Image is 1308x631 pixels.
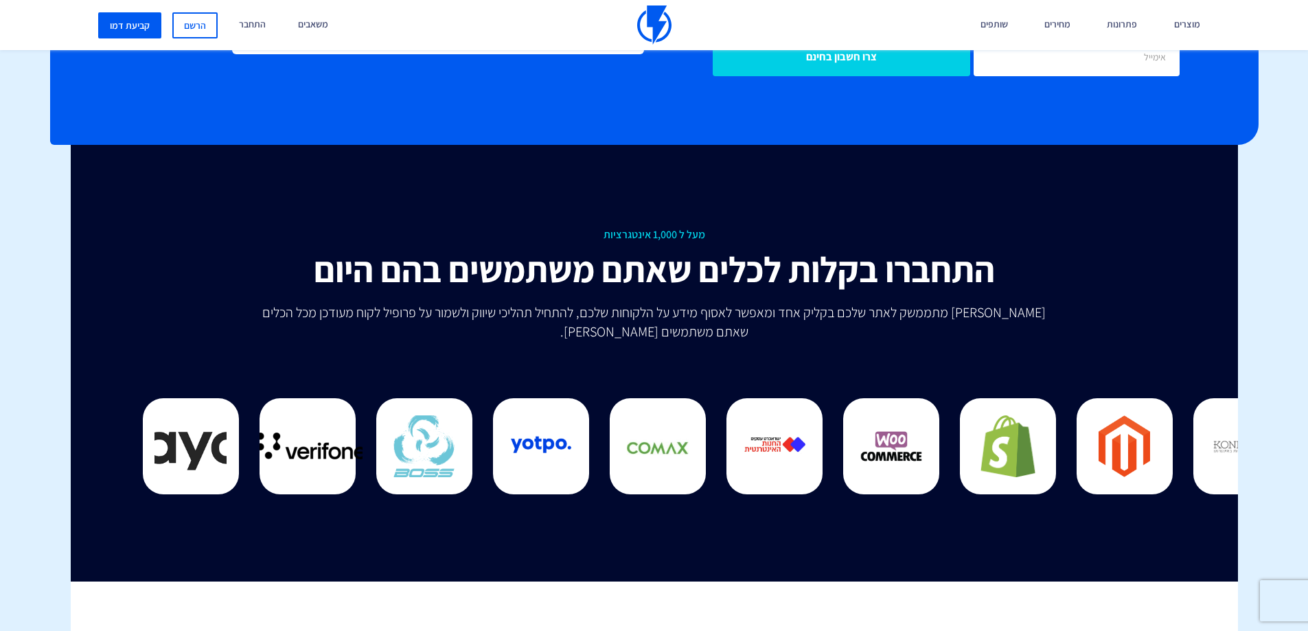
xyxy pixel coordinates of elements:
[98,12,161,38] a: קביעת דמו
[253,303,1055,341] p: [PERSON_NAME] מתממשק לאתר שלכם בקליק אחד ומאפשר לאסוף מידע על הלקוחות שלכם, להתחיל תהליכי שיווק ו...
[153,227,1156,243] span: מעל ל 1,000 אינטגרציות
[713,38,970,76] input: צרו חשבון בחינם
[172,12,218,38] a: הרשם
[153,250,1156,289] h2: התחברו בקלות לכלים שאתם משתמשים בהם היום
[974,38,1180,76] input: אימייל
